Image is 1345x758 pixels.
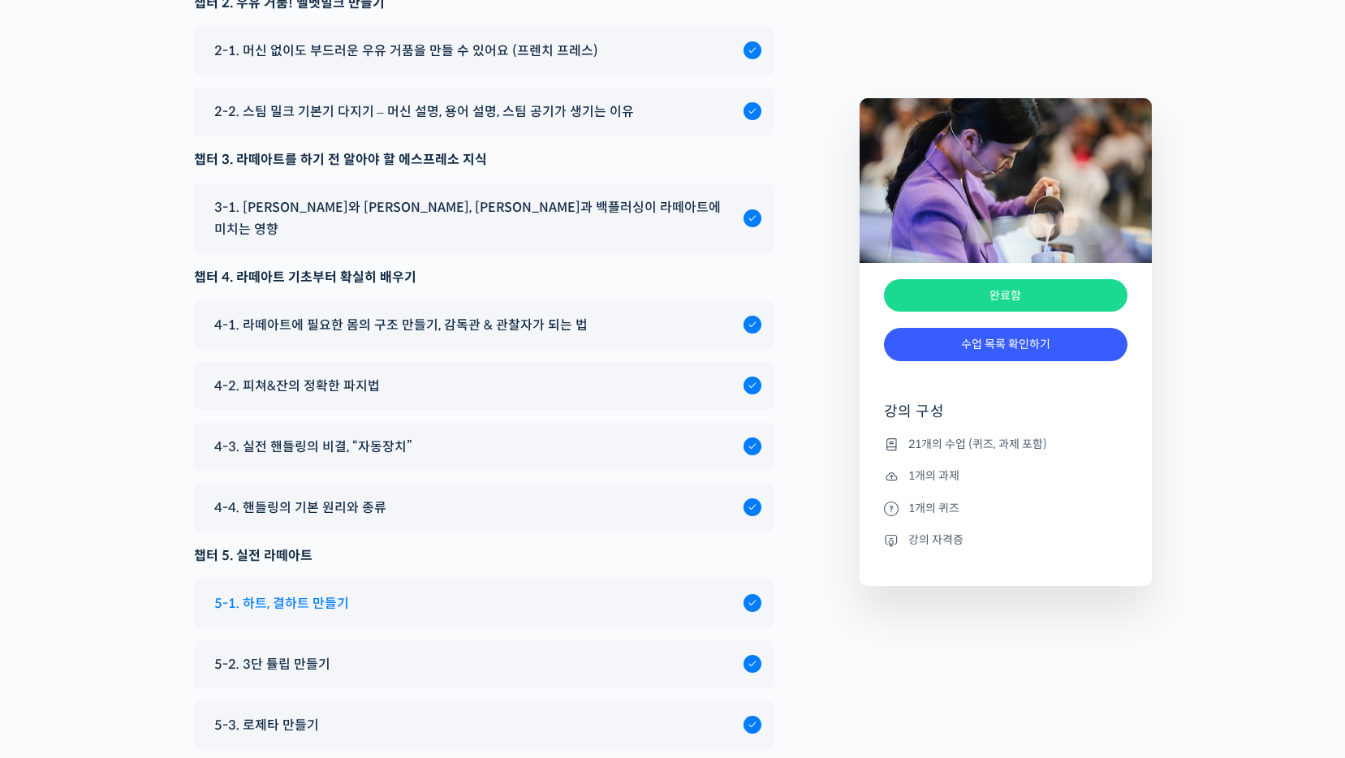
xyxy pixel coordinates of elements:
a: 수업 목록 확인하기 [884,328,1127,361]
span: 4-1. 라떼아트에 필요한 몸의 구조 만들기, 감독관 & 관찰자가 되는 법 [214,314,588,336]
div: 챕터 3. 라떼아트를 하기 전 알아야 할 에스프레소 지식 [194,149,774,170]
span: 3-1. [PERSON_NAME]와 [PERSON_NAME], [PERSON_NAME]과 백플러싱이 라떼아트에 미치는 영향 [214,196,735,240]
li: 1개의 과제 [884,467,1127,486]
span: 5-1. 하트, 결하트 만들기 [214,592,349,614]
a: 5-3. 로제타 만들기 [206,714,761,736]
a: 설정 [209,515,312,555]
a: 5-1. 하트, 결하트 만들기 [206,592,761,614]
a: 5-2. 3단 튤립 만들기 [206,653,761,675]
span: 2-1. 머신 없이도 부드러운 우유 거품을 만들 수 있어요 (프렌치 프레스) [214,40,598,62]
a: 3-1. [PERSON_NAME]와 [PERSON_NAME], [PERSON_NAME]과 백플러싱이 라떼아트에 미치는 영향 [206,196,761,240]
a: 2-2. 스팀 밀크 기본기 다지기 – 머신 설명, 용어 설명, 스팀 공기가 생기는 이유 [206,101,761,123]
a: 4-1. 라떼아트에 필요한 몸의 구조 만들기, 감독관 & 관찰자가 되는 법 [206,314,761,336]
span: 대화 [149,540,168,553]
span: 5-2. 3단 튤립 만들기 [214,653,330,675]
a: 대화 [107,515,209,555]
a: 2-1. 머신 없이도 부드러운 우유 거품을 만들 수 있어요 (프렌치 프레스) [206,40,761,62]
div: 챕터 5. 실전 라떼아트 [194,545,774,566]
a: 4-2. 피쳐&잔의 정확한 파지법 [206,375,761,397]
span: 5-3. 로제타 만들기 [214,714,319,736]
a: 4-3. 실전 핸들링의 비결, “자동장치” [206,436,761,458]
span: 4-4. 핸들링의 기본 원리와 종류 [214,497,386,519]
li: 1개의 퀴즈 [884,498,1127,518]
a: 홈 [5,515,107,555]
span: 4-3. 실전 핸들링의 비결, “자동장치” [214,436,412,458]
div: 챕터 4. 라떼아트 기초부터 확실히 배우기 [194,266,774,288]
span: 설정 [251,539,270,552]
span: 홈 [51,539,61,552]
span: 2-2. 스팀 밀크 기본기 다지기 – 머신 설명, 용어 설명, 스팀 공기가 생기는 이유 [214,101,634,123]
li: 21개의 수업 (퀴즈, 과제 포함) [884,434,1127,454]
a: 4-4. 핸들링의 기본 원리와 종류 [206,497,761,519]
div: 완료함 [884,279,1127,312]
span: 4-2. 피쳐&잔의 정확한 파지법 [214,375,380,397]
li: 강의 자격증 [884,530,1127,549]
h4: 강의 구성 [884,402,1127,434]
